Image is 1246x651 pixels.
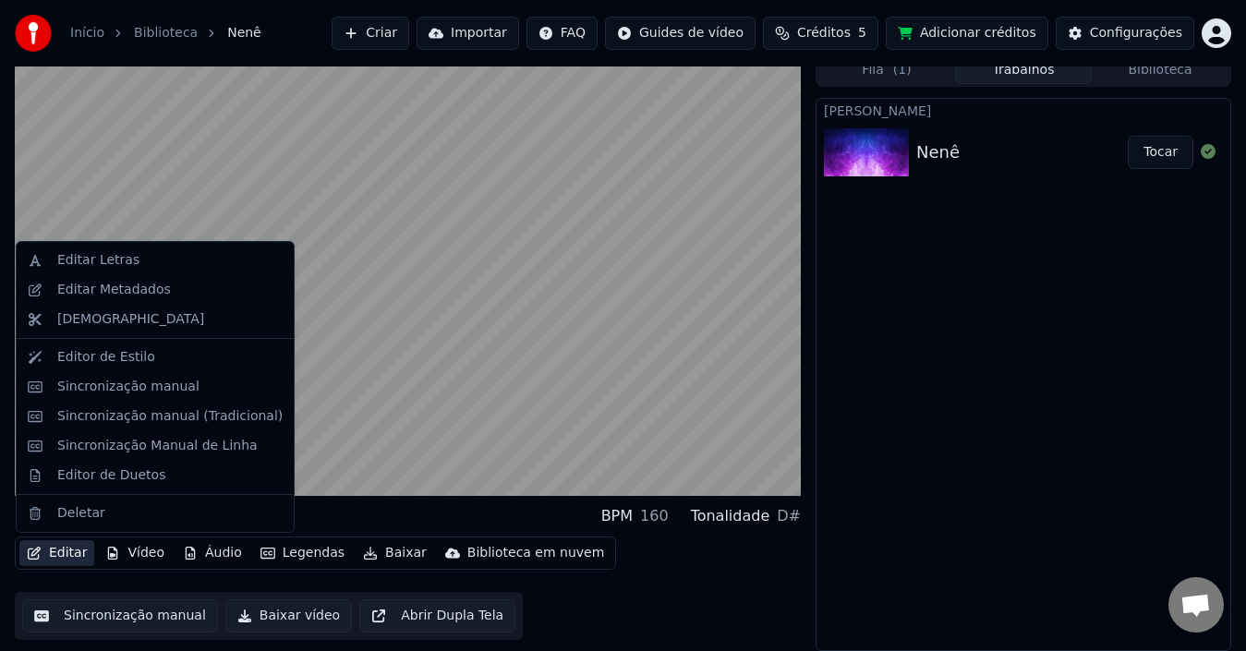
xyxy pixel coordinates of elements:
[359,599,515,633] button: Abrir Dupla Tela
[763,17,878,50] button: Créditos5
[57,466,165,485] div: Editor de Duetos
[19,540,94,566] button: Editar
[57,504,105,523] div: Deletar
[332,17,409,50] button: Criar
[15,503,63,529] div: Nenê
[57,407,283,426] div: Sincronização manual (Tradicional)
[886,17,1048,50] button: Adicionar créditos
[601,505,633,527] div: BPM
[57,281,171,299] div: Editar Metadados
[797,24,851,42] span: Créditos
[22,599,218,633] button: Sincronização manual
[1168,577,1224,633] a: Bate-papo aberto
[817,99,1230,121] div: [PERSON_NAME]
[57,310,204,329] div: [DEMOGRAPHIC_DATA]
[15,15,52,52] img: youka
[57,251,139,270] div: Editar Letras
[98,540,172,566] button: Vídeo
[1128,136,1193,169] button: Tocar
[1092,57,1228,84] button: Biblioteca
[691,505,770,527] div: Tonalidade
[70,24,261,42] nav: breadcrumb
[134,24,198,42] a: Biblioteca
[225,599,352,633] button: Baixar vídeo
[57,348,155,367] div: Editor de Estilo
[1056,17,1194,50] button: Configurações
[70,24,104,42] a: Início
[57,378,200,396] div: Sincronização manual
[1090,24,1182,42] div: Configurações
[356,540,434,566] button: Baixar
[818,57,955,84] button: Fila
[175,540,249,566] button: Áudio
[777,505,801,527] div: D#
[605,17,756,50] button: Guides de vídeo
[253,540,352,566] button: Legendas
[955,57,1092,84] button: Trabalhos
[893,61,912,79] span: ( 1 )
[526,17,598,50] button: FAQ
[858,24,866,42] span: 5
[640,505,669,527] div: 160
[916,139,960,165] div: Nenê
[417,17,519,50] button: Importar
[227,24,261,42] span: Nenê
[57,437,258,455] div: Sincronização Manual de Linha
[467,544,605,562] div: Biblioteca em nuvem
